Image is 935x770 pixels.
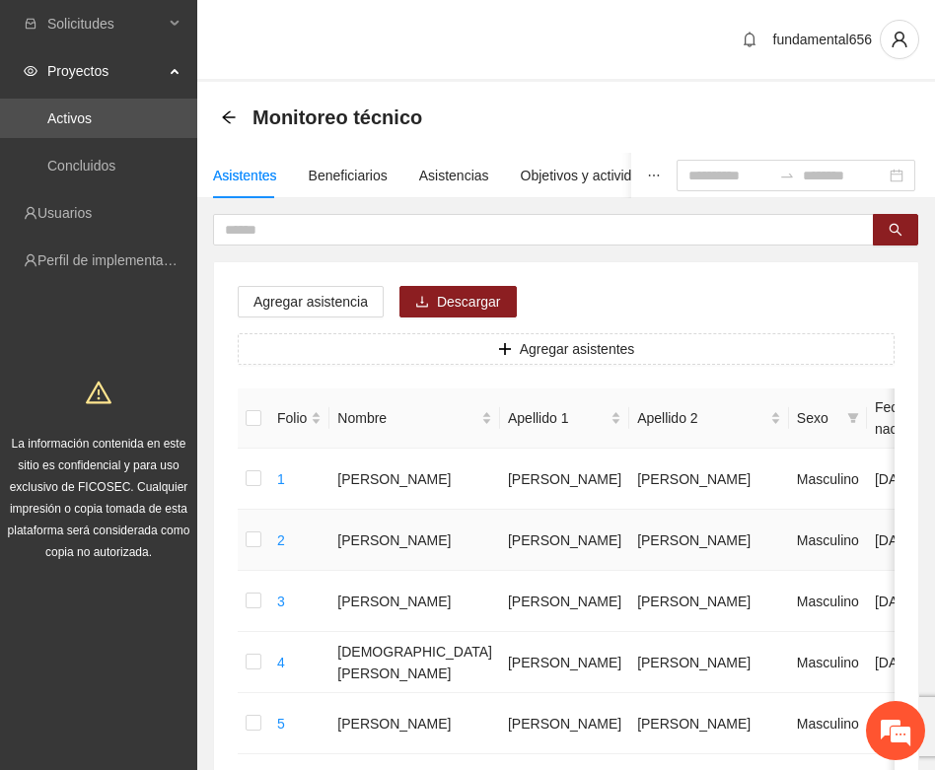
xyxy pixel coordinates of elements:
[779,168,795,183] span: to
[629,571,789,632] td: [PERSON_NAME]
[277,407,307,429] span: Folio
[500,449,629,510] td: [PERSON_NAME]
[221,109,237,126] div: Back
[779,168,795,183] span: swap-right
[47,51,164,91] span: Proyectos
[329,693,500,754] td: [PERSON_NAME]
[889,223,902,239] span: search
[329,571,500,632] td: [PERSON_NAME]
[789,571,867,632] td: Masculino
[8,437,190,559] span: La información contenida en este sitio es confidencial y para uso exclusivo de FICOSEC. Cualquier...
[873,214,918,245] button: search
[238,286,384,317] button: Agregar asistencia
[269,388,329,449] th: Folio
[399,286,517,317] button: downloadDescargar
[647,169,661,182] span: ellipsis
[415,295,429,311] span: download
[37,252,191,268] a: Perfil de implementadora
[629,388,789,449] th: Apellido 2
[881,31,918,48] span: user
[277,594,285,609] a: 3
[277,655,285,670] a: 4
[47,4,164,43] span: Solicitudes
[500,510,629,571] td: [PERSON_NAME]
[734,24,765,55] button: bell
[773,32,872,47] span: fundamental656
[637,407,766,429] span: Apellido 2
[789,632,867,693] td: Masculino
[789,449,867,510] td: Masculino
[629,510,789,571] td: [PERSON_NAME]
[253,291,368,313] span: Agregar asistencia
[86,380,111,405] span: warning
[629,693,789,754] td: [PERSON_NAME]
[277,532,285,548] a: 2
[629,632,789,693] td: [PERSON_NAME]
[797,407,839,429] span: Sexo
[500,388,629,449] th: Apellido 1
[789,510,867,571] td: Masculino
[500,632,629,693] td: [PERSON_NAME]
[37,205,92,221] a: Usuarios
[789,693,867,754] td: Masculino
[329,510,500,571] td: [PERSON_NAME]
[277,471,285,487] a: 1
[309,165,388,186] div: Beneficiarios
[47,158,115,174] a: Concluidos
[419,165,489,186] div: Asistencias
[500,571,629,632] td: [PERSON_NAME]
[437,291,501,313] span: Descargar
[221,109,237,125] span: arrow-left
[631,153,677,198] button: ellipsis
[629,449,789,510] td: [PERSON_NAME]
[880,20,919,59] button: user
[847,412,859,424] span: filter
[500,693,629,754] td: [PERSON_NAME]
[238,333,895,365] button: plusAgregar asistentes
[24,17,37,31] span: inbox
[735,32,764,47] span: bell
[329,449,500,510] td: [PERSON_NAME]
[337,407,477,429] span: Nombre
[213,165,277,186] div: Asistentes
[521,165,662,186] div: Objetivos y actividades
[498,342,512,358] span: plus
[252,102,422,133] span: Monitoreo técnico
[277,716,285,732] a: 5
[329,632,500,693] td: [DEMOGRAPHIC_DATA][PERSON_NAME]
[329,388,500,449] th: Nombre
[508,407,607,429] span: Apellido 1
[24,64,37,78] span: eye
[843,403,863,433] span: filter
[520,338,635,360] span: Agregar asistentes
[47,110,92,126] a: Activos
